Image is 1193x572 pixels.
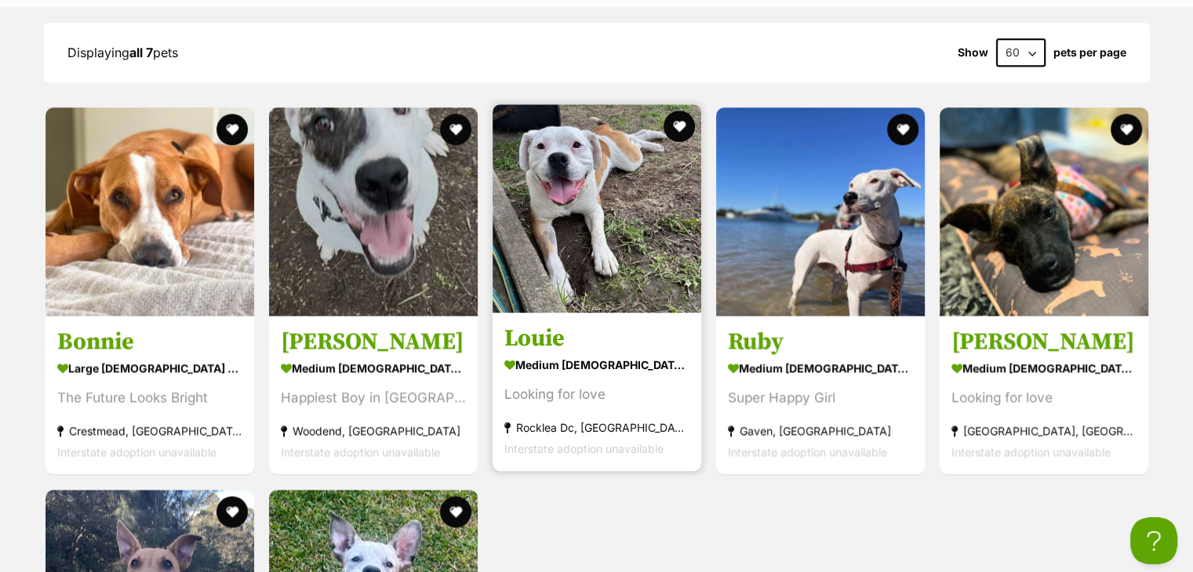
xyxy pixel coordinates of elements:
[958,46,988,59] span: Show
[716,316,925,475] a: Ruby medium [DEMOGRAPHIC_DATA] Dog Super Happy Girl Gaven, [GEOGRAPHIC_DATA] Interstate adoption ...
[664,110,695,142] button: favourite
[440,496,471,527] button: favourite
[57,446,216,459] span: Interstate adoption unavailable
[504,443,664,456] span: Interstate adoption unavailable
[728,421,913,442] div: Gaven, [GEOGRAPHIC_DATA]
[281,357,466,380] div: medium [DEMOGRAPHIC_DATA] Dog
[504,324,689,354] h3: Louie
[716,107,925,316] img: Ruby
[1130,517,1177,564] iframe: Help Scout Beacon - Open
[216,114,248,145] button: favourite
[45,316,254,475] a: Bonnie large [DEMOGRAPHIC_DATA] Dog The Future Looks Bright Crestmead, [GEOGRAPHIC_DATA] Intersta...
[504,418,689,439] div: Rocklea Dc, [GEOGRAPHIC_DATA]
[951,421,1137,442] div: [GEOGRAPHIC_DATA], [GEOGRAPHIC_DATA]
[281,446,440,459] span: Interstate adoption unavailable
[57,328,242,357] h3: Bonnie
[493,104,701,313] img: Louie
[493,313,701,472] a: Louie medium [DEMOGRAPHIC_DATA] Dog Looking for love Rocklea Dc, [GEOGRAPHIC_DATA] Interstate ado...
[281,388,466,409] div: Happiest Boy in [GEOGRAPHIC_DATA]
[728,388,913,409] div: Super Happy Girl
[57,357,242,380] div: large [DEMOGRAPHIC_DATA] Dog
[951,357,1137,380] div: medium [DEMOGRAPHIC_DATA] Dog
[1111,114,1142,145] button: favourite
[504,354,689,377] div: medium [DEMOGRAPHIC_DATA] Dog
[216,496,248,527] button: favourite
[940,316,1148,475] a: [PERSON_NAME] medium [DEMOGRAPHIC_DATA] Dog Looking for love [GEOGRAPHIC_DATA], [GEOGRAPHIC_DATA]...
[269,316,478,475] a: [PERSON_NAME] medium [DEMOGRAPHIC_DATA] Dog Happiest Boy in [GEOGRAPHIC_DATA] Woodend, [GEOGRAPHI...
[269,107,478,316] img: Moses
[887,114,918,145] button: favourite
[951,446,1111,459] span: Interstate adoption unavailable
[281,328,466,357] h3: [PERSON_NAME]
[951,328,1137,357] h3: [PERSON_NAME]
[728,446,887,459] span: Interstate adoption unavailable
[440,114,471,145] button: favourite
[129,45,153,60] strong: all 7
[728,328,913,357] h3: Ruby
[940,107,1148,316] img: Stella
[57,421,242,442] div: Crestmead, [GEOGRAPHIC_DATA]
[951,388,1137,409] div: Looking for love
[67,45,178,60] span: Displaying pets
[57,388,242,409] div: The Future Looks Bright
[45,107,254,316] img: Bonnie
[728,357,913,380] div: medium [DEMOGRAPHIC_DATA] Dog
[281,421,466,442] div: Woodend, [GEOGRAPHIC_DATA]
[504,385,689,406] div: Looking for love
[1053,46,1126,59] label: pets per page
